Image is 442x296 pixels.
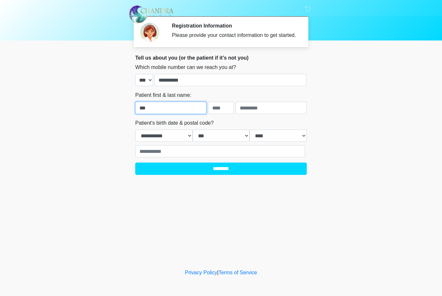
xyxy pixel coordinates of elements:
img: Chandra Aesthetic Beauty Bar Logo [129,5,173,24]
h2: Tell us about you (or the patient if it's not you) [135,55,307,61]
label: Patient's birth date & postal code? [135,119,214,127]
a: Terms of Service [218,270,257,275]
img: Agent Avatar [140,23,160,42]
div: Please provide your contact information to get started. [172,31,297,39]
a: Privacy Policy [185,270,217,275]
label: Patient first & last name: [135,91,191,99]
a: | [217,270,218,275]
label: Which mobile number can we reach you at? [135,63,236,71]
